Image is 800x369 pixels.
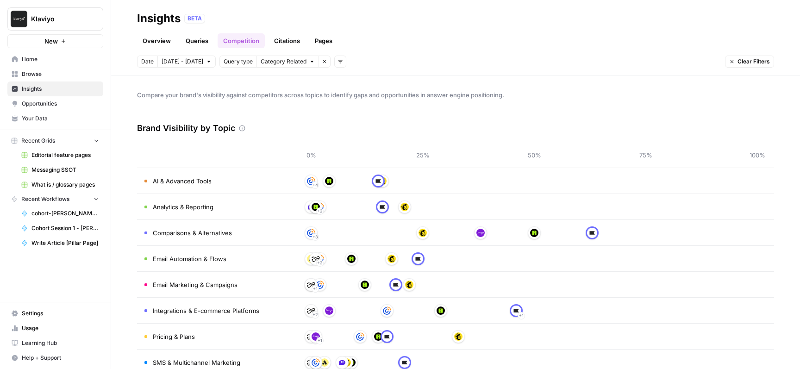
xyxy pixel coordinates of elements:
span: Date [141,57,154,66]
button: New [7,34,103,48]
img: or48ckoj2dr325ui2uouqhqfwspy [437,306,445,315]
span: Email Marketing & Campaigns [153,280,237,289]
img: or48ckoj2dr325ui2uouqhqfwspy [361,281,369,289]
span: 50% [525,150,544,160]
span: Help + Support [22,354,99,362]
span: Clear Filters [737,57,770,66]
img: d03zj4el0aa7txopwdneenoutvcu [383,332,391,341]
span: Your Data [22,114,99,123]
img: fxnkixr6jbtdipu3lra6hmajxwf3 [307,203,315,211]
a: Pages [309,33,338,48]
span: Query type [224,57,253,66]
a: Usage [7,321,103,336]
button: Recent Workflows [7,192,103,206]
span: + 2 [317,258,323,268]
a: Messaging SSOT [17,163,103,177]
span: Analytics & Reporting [153,202,213,212]
img: d03zj4el0aa7txopwdneenoutvcu [512,306,520,315]
a: Learning Hub [7,336,103,350]
img: rg202btw2ktor7h9ou5yjtg7epnf [312,358,320,367]
img: rg202btw2ktor7h9ou5yjtg7epnf [383,306,391,315]
img: 3j9qnj2pq12j0e9szaggu3i8lwoi [325,306,333,315]
img: n07qf5yuhemumpikze8icgz1odva [320,358,329,367]
a: Settings [7,306,103,321]
button: Recent Grids [7,134,103,148]
span: Recent Grids [21,137,55,145]
a: Overview [137,33,176,48]
img: pg21ys236mnd3p55lv59xccdo3xy [405,281,413,289]
span: + 4 [312,181,318,190]
span: Home [22,55,99,63]
span: AI & Advanced Tools [153,176,212,186]
button: Workspace: Klaviyo [7,7,103,31]
img: d03zj4el0aa7txopwdneenoutvcu [400,358,409,367]
img: d03zj4el0aa7txopwdneenoutvcu [414,255,422,263]
span: 100% [748,150,767,160]
span: Learning Hub [22,339,99,347]
a: Browse [7,67,103,81]
img: 24zjstrmboybh03qprmzjnkpzb7j [307,358,315,367]
span: + 1 [519,311,524,320]
span: [DATE] - [DATE] [162,57,203,66]
img: rg202btw2ktor7h9ou5yjtg7epnf [307,229,315,237]
a: cohort-[PERSON_NAME]-meta-description [17,206,103,221]
img: pg21ys236mnd3p55lv59xccdo3xy [454,332,462,341]
span: + 2 [317,206,323,216]
img: 24zjstrmboybh03qprmzjnkpzb7j [307,332,315,341]
span: Settings [22,309,99,318]
img: d03zj4el0aa7txopwdneenoutvcu [374,177,382,185]
a: Your Data [7,111,103,126]
span: Write Article [Pillar Page] [31,239,99,247]
span: + 1 [318,336,322,345]
img: d03zj4el0aa7txopwdneenoutvcu [588,229,596,237]
span: Pricing & Plans [153,332,195,341]
img: or48ckoj2dr325ui2uouqhqfwspy [347,255,356,263]
img: 3j9qnj2pq12j0e9szaggu3i8lwoi [476,229,485,237]
img: pg21ys236mnd3p55lv59xccdo3xy [387,255,396,263]
span: cohort-[PERSON_NAME]-meta-description [31,209,99,218]
a: Write Article [Pillar Page] [17,236,103,250]
span: Insights [22,85,99,93]
span: Compare your brand's visibility against competitors across topics to identify gaps and opportunit... [137,90,774,100]
img: 24zjstrmboybh03qprmzjnkpzb7j [307,306,315,315]
img: 24zjstrmboybh03qprmzjnkpzb7j [312,255,320,263]
a: What is / glossary pages [17,177,103,192]
img: d03zj4el0aa7txopwdneenoutvcu [392,281,400,289]
img: fxnkixr6jbtdipu3lra6hmajxwf3 [338,358,346,367]
a: Home [7,52,103,67]
span: 0% [302,150,320,160]
span: + 3 [312,232,318,242]
img: n07qf5yuhemumpikze8icgz1odva [307,255,315,263]
img: or48ckoj2dr325ui2uouqhqfwspy [312,203,320,211]
img: pg21ys236mnd3p55lv59xccdo3xy [419,229,427,237]
span: Opportunities [22,100,99,108]
span: New [44,37,58,46]
span: What is / glossary pages [31,181,99,189]
img: or48ckoj2dr325ui2uouqhqfwspy [325,177,333,185]
span: Editorial feature pages [31,151,99,159]
span: 25% [413,150,432,160]
button: Clear Filters [725,56,774,68]
a: Citations [269,33,306,48]
a: Cohort Session 1 - [PERSON_NAME] blog metadescription [17,221,103,236]
span: Comparisons & Alternatives [153,228,232,238]
span: Recent Workflows [21,195,69,203]
span: Messaging SSOT [31,166,99,174]
span: 75% [637,150,655,160]
span: Browse [22,70,99,78]
span: Usage [22,324,99,332]
a: Competition [218,33,265,48]
button: Help + Support [7,350,103,365]
div: Insights [137,11,181,26]
span: + 1 [313,284,318,294]
span: Email Automation & Flows [153,254,226,263]
a: Opportunities [7,96,103,111]
a: Insights [7,81,103,96]
span: + 2 [312,310,318,319]
img: 3j9qnj2pq12j0e9szaggu3i8lwoi [312,332,320,341]
button: [DATE] - [DATE] [157,56,216,68]
img: pg21ys236mnd3p55lv59xccdo3xy [400,203,409,211]
img: Klaviyo Logo [11,11,27,27]
button: Category Related [256,56,319,68]
img: rg202btw2ktor7h9ou5yjtg7epnf [316,281,324,289]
